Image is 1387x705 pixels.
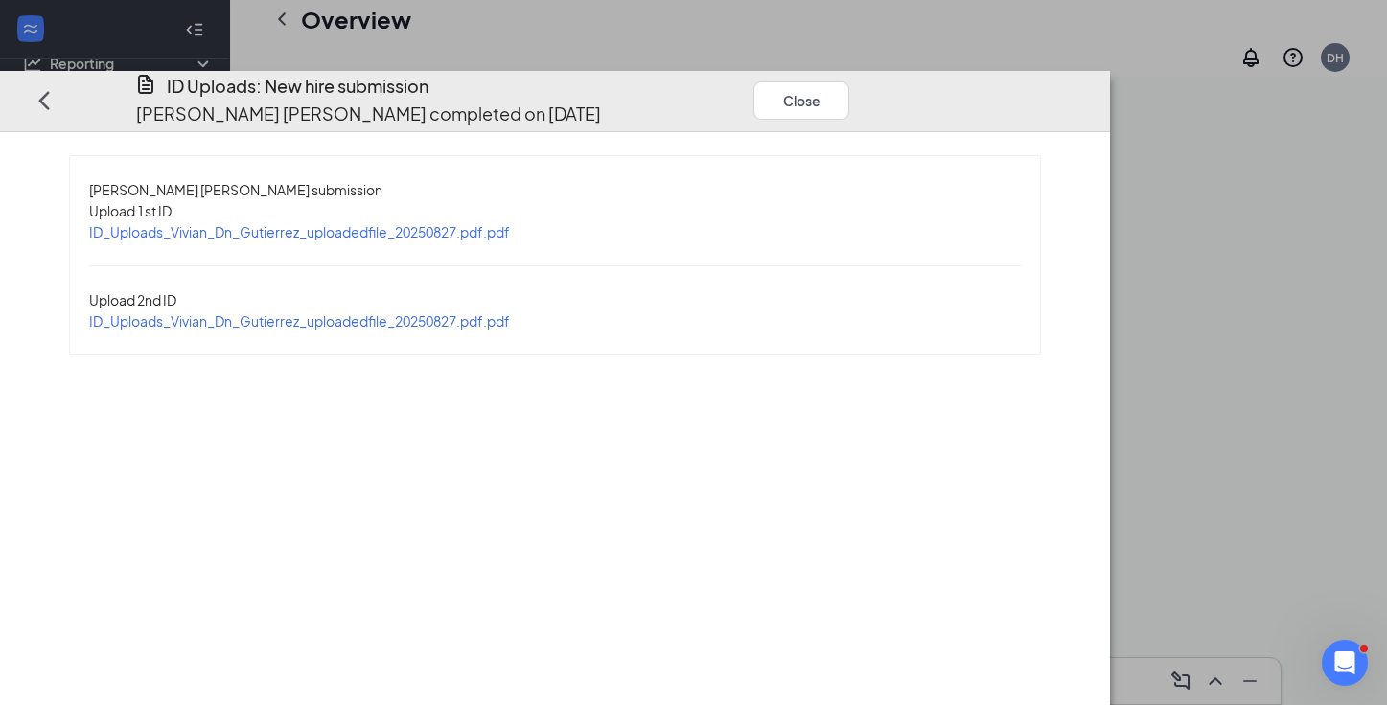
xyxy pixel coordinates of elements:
span: Upload 2nd ID [89,291,176,308]
h4: ID Uploads: New hire submission [167,73,428,100]
span: Upload 1st ID [89,202,172,219]
a: ID_Uploads_Vivian_Dn_Gutierrez_uploadedfile_20250827.pdf.pdf [89,223,510,240]
span: [PERSON_NAME] [PERSON_NAME] submission [89,181,382,198]
svg: CustomFormIcon [134,73,157,96]
a: ID_Uploads_Vivian_Dn_Gutierrez_uploadedfile_20250827.pdf.pdf [89,312,510,330]
button: Close [753,80,849,119]
p: [PERSON_NAME] [PERSON_NAME] completed on [DATE] [136,100,601,126]
iframe: Intercom live chat [1322,640,1368,686]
